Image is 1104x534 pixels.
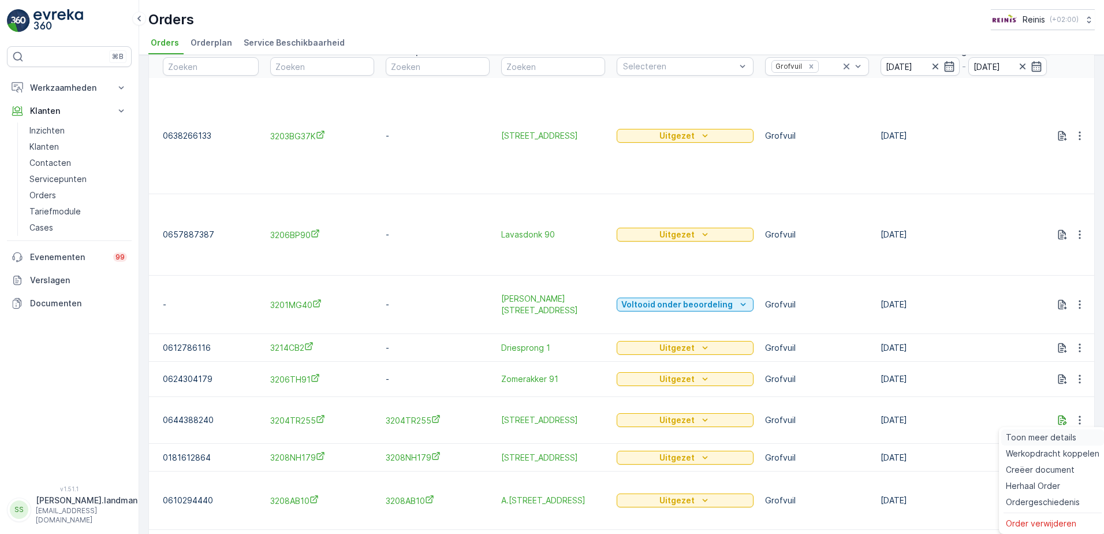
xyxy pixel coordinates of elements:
p: - [386,130,490,142]
span: 3208AB10 [386,495,490,507]
p: Documenten [30,298,127,309]
span: Werkopdracht koppelen [1006,448,1099,459]
p: 0644388240 [163,414,259,426]
button: Uitgezet [617,129,754,143]
a: Driesprong 1 [501,342,605,354]
p: - [163,299,259,310]
p: Inzichten [29,125,65,136]
span: 3204TR255 [386,414,490,427]
a: Toon meer details [1001,429,1104,446]
p: Uitgezet [659,130,695,142]
p: Grofvuil [765,229,869,240]
p: Verslagen [30,275,127,286]
p: 0610294440 [163,495,259,506]
p: - [386,299,490,310]
p: Orders [148,10,194,29]
p: Reinis [1023,14,1045,25]
span: [STREET_ADDRESS] [501,130,605,142]
a: Eikenlaan 37k [501,130,605,142]
a: 3201MG40 [270,299,374,311]
a: Saturnusstraat 255 [501,414,605,426]
p: Contacten [29,157,71,169]
button: Uitgezet [617,341,754,355]
button: Voltooid onder beoordeling [617,298,754,311]
a: Evenementen99 [7,246,132,269]
p: Grofvuil [765,414,869,426]
a: Zomerakker 91 [501,373,605,385]
p: Klanten [30,105,109,117]
a: 3206BP90 [270,229,374,241]
a: Orders [25,187,132,203]
p: 99 [115,253,125,262]
a: Herhaal Order [1001,478,1104,494]
a: Inzichten [25,123,132,139]
span: Order verwijderen [1006,518,1076,529]
p: [EMAIL_ADDRESS][DOMAIN_NAME] [36,506,137,525]
p: Uitgezet [659,495,695,506]
a: Verdilaan 179 [501,452,605,463]
a: 3214CB2 [270,342,374,354]
p: Grofvuil [765,495,869,506]
button: Uitgezet [617,372,754,386]
p: Grofvuil [765,452,869,463]
p: Klanten [29,141,59,153]
p: 0638266133 [163,130,259,142]
p: Werkzaamheden [30,82,109,94]
p: - [386,373,490,385]
a: Verslagen [7,269,132,292]
span: Herhaal Order [1006,480,1060,492]
a: Tariefmodule [25,203,132,220]
td: [DATE] [875,78,1053,194]
a: A.Diepenbrockstraat 10 [501,495,605,506]
span: 3208AB10 [270,495,374,507]
p: Cases [29,222,53,233]
button: Reinis(+02:00) [991,9,1095,30]
button: Uitgezet [617,451,754,465]
td: [DATE] [875,362,1053,397]
a: Cases [25,220,132,236]
a: Documenten [7,292,132,315]
button: SS[PERSON_NAME].landman[EMAIL_ADDRESS][DOMAIN_NAME] [7,495,132,525]
p: ( +02:00 ) [1050,15,1079,24]
div: Remove Grofvuil [805,62,818,71]
p: Grofvuil [765,342,869,354]
p: Voltooid onder beoordeling [621,299,733,310]
td: [DATE] [875,472,1053,530]
p: Tariefmodule [29,206,81,217]
img: Reinis-Logo-Vrijstaand_Tekengebied-1-copy2_aBO4n7j.png [991,13,1018,26]
span: 3208NH179 [386,451,490,463]
span: Creëer document [1006,464,1075,476]
span: Toon meer details [1006,432,1076,443]
a: 3206TH91 [270,373,374,385]
a: Servicepunten [25,171,132,187]
input: Zoeken [386,57,490,76]
span: [PERSON_NAME][STREET_ADDRESS] [501,293,605,316]
span: Ordergeschiedenis [1006,496,1080,508]
img: logo_light-DOdMpM7g.png [33,9,83,32]
p: 0612786116 [163,342,259,354]
p: - [386,342,490,354]
a: 3204TR255 [270,414,374,427]
p: Uitgezet [659,342,695,354]
td: [DATE] [875,194,1053,276]
p: Grofvuil [765,130,869,142]
p: Grofvuil [765,373,869,385]
input: Zoeken [270,57,374,76]
button: Werkzaamheden [7,76,132,99]
td: [DATE] [875,444,1053,472]
td: [DATE] [875,397,1053,444]
span: Orders [151,37,179,49]
p: ⌘B [112,52,124,61]
p: [PERSON_NAME].landman [36,495,137,506]
p: Evenementen [30,251,106,263]
a: 3203BG37K [270,130,374,142]
span: A.[STREET_ADDRESS] [501,495,605,506]
p: Servicepunten [29,173,87,185]
a: Willem Hogenhoeklaan 40 [501,293,605,316]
